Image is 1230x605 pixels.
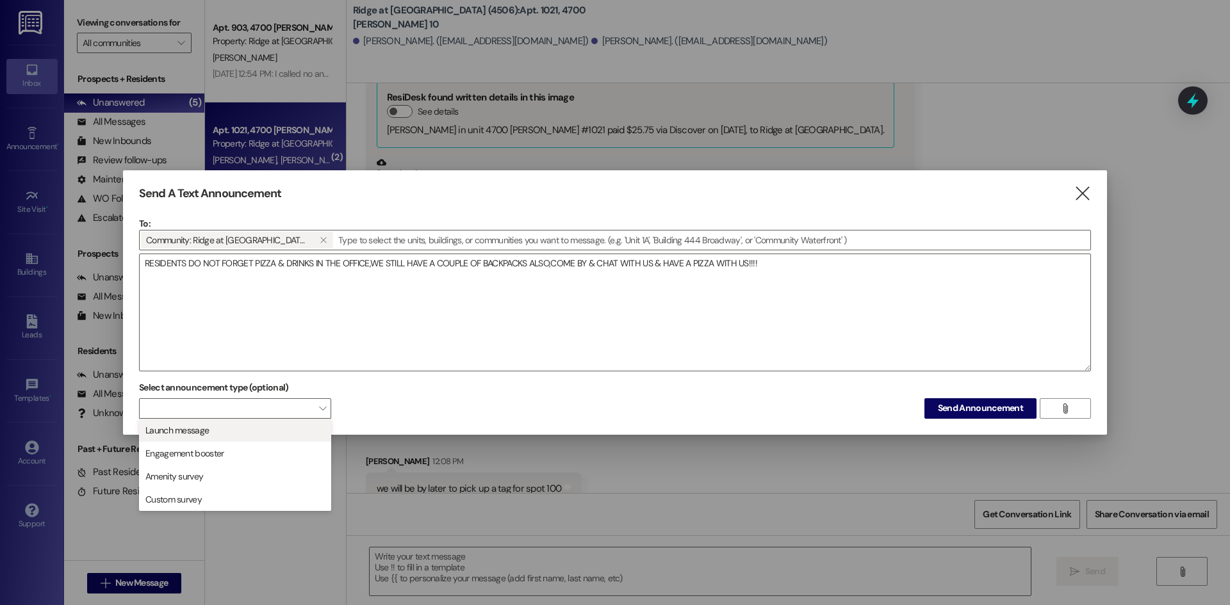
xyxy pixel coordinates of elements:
[139,186,281,201] h3: Send A Text Announcement
[145,493,202,506] span: Custom survey
[938,401,1023,415] span: Send Announcement
[146,232,309,248] span: Community: Ridge at Southcross Apartments (4506)
[145,470,203,483] span: Amenity survey
[145,447,224,460] span: Engagement booster
[139,254,1091,371] div: RESIDENTS DO NOT FORGET PIZZA & DRINKS IN THE OFFICE,WE STILL HAVE A COUPLE OF BACKPACKS ALSO,COM...
[320,235,327,245] i: 
[314,232,333,248] button: Community: Ridge at Southcross Apartments (4506)
[1074,187,1091,200] i: 
[139,217,1091,230] p: To:
[139,378,289,398] label: Select announcement type (optional)
[1060,403,1070,414] i: 
[924,398,1037,419] button: Send Announcement
[145,424,209,437] span: Launch message
[334,230,1090,250] input: Type to select the units, buildings, or communities you want to message. (e.g. 'Unit 1A', 'Buildi...
[140,254,1090,371] textarea: RESIDENTS DO NOT FORGET PIZZA & DRINKS IN THE OFFICE,WE STILL HAVE A COUPLE OF BACKPACKS ALSO,COM...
